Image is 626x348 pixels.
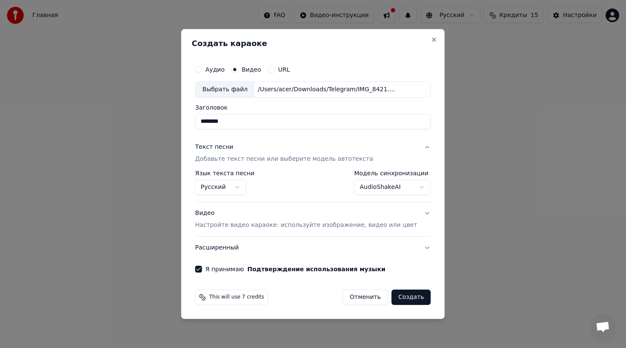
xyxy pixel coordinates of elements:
label: Я принимаю [205,266,385,272]
label: Заголовок [195,104,431,110]
button: Расширенный [195,237,431,259]
p: Добавьте текст песни или выберите модель автотекста [195,155,373,163]
span: This will use 7 credits [209,294,264,301]
label: Видео [241,67,261,72]
div: Текст песниДобавьте текст песни или выберите модель автотекста [195,170,431,202]
div: /Users/acer/Downloads/Telegram/IMG_8421.MOV [254,85,399,94]
button: Создать [391,290,431,305]
div: Выбрать файл [195,82,254,97]
label: Модель синхронизации [354,170,431,176]
div: Текст песни [195,143,233,151]
h2: Создать караоке [192,40,434,47]
label: Аудио [205,67,224,72]
button: Текст песниДобавьте текст песни или выберите модель автотекста [195,136,431,170]
p: Настройте видео караоке: используйте изображение, видео или цвет [195,221,417,229]
label: URL [278,67,290,72]
label: Язык текста песни [195,170,254,176]
button: ВидеоНастройте видео караоке: используйте изображение, видео или цвет [195,202,431,236]
div: Видео [195,209,417,229]
button: Я принимаю [247,266,385,272]
button: Отменить [342,290,388,305]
